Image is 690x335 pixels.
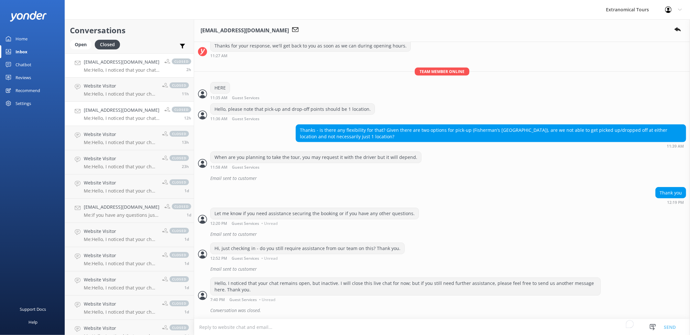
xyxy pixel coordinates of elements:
[16,45,27,58] div: Inbox
[95,41,123,48] a: Closed
[170,228,189,234] span: closed
[84,276,157,283] h4: Website Visitor
[70,24,189,37] h2: Conversations
[655,200,686,204] div: Aug 30 2025 09:19pm (UTC -07:00) America/Tijuana
[210,117,227,121] strong: 11:36 AM
[232,222,259,225] span: Guest Services
[210,221,419,225] div: Aug 30 2025 09:20pm (UTC -07:00) America/Tijuana
[16,84,40,97] div: Recommend
[194,319,690,335] textarea: To enrich screen reader interactions, please activate Accessibility in Grammarly extension settings
[232,256,259,260] span: Guest Services
[95,40,120,49] div: Closed
[65,296,194,320] a: Website VisitorMe:Hello, I noticed that your chat remains open, but inactive. I will close this l...
[84,67,159,73] p: Me: Hello, I noticed that your chat remains open, but inactive. I will close this live chat for n...
[65,199,194,223] a: [EMAIL_ADDRESS][DOMAIN_NAME]Me:if you have any questions just let us know.closed1d
[172,58,191,64] span: closed
[170,179,189,185] span: closed
[667,144,684,148] strong: 11:39 AM
[84,58,159,66] h4: [EMAIL_ADDRESS][DOMAIN_NAME]
[16,58,31,71] div: Chatbot
[211,208,419,219] div: Let me know if you need assistance securing the booking or if you have any other questions.
[65,53,194,78] a: [EMAIL_ADDRESS][DOMAIN_NAME]Me:Hello, I noticed that your chat remains open, but inactive. I will...
[84,179,157,186] h4: Website Visitor
[210,165,227,170] strong: 11:58 AM
[210,256,227,260] strong: 12:52 PM
[65,78,194,102] a: Website VisitorMe:Hello, I noticed that your chat remains open, but inactive. I will close this l...
[84,325,157,332] h4: Website Visitor
[210,256,405,260] div: Aug 30 2025 09:52pm (UTC -07:00) America/Tijuana
[65,223,194,247] a: Website VisitorMe:Hello, I noticed that your chat remains open, but inactive. I will close this l...
[211,152,421,163] div: When are you planning to take the tour, you may request it with the driver but it will depend.
[84,212,159,218] p: Me: if you have any questions just let us know.
[184,309,189,315] span: Aug 29 2025 07:52am (UTC -07:00) America/Tijuana
[210,165,422,170] div: Aug 30 2025 08:58pm (UTC -07:00) America/Tijuana
[16,71,31,84] div: Reviews
[20,303,46,316] div: Support Docs
[170,276,189,282] span: closed
[170,325,189,330] span: closed
[211,104,375,115] div: Hello, please note that pick-up and drop-off points should be 1 location.
[198,264,686,275] div: 2025-08-31T04:56:21.040
[261,256,278,260] span: • Unread
[65,271,194,296] a: Website VisitorMe:Hello, I noticed that your chat remains open, but inactive. I will close this l...
[84,188,157,194] p: Me: Hello, I noticed that your chat remains open, but inactive. I will close this live chat for n...
[65,174,194,199] a: Website VisitorMe:Hello, I noticed that your chat remains open, but inactive. I will close this l...
[84,236,157,242] p: Me: Hello, I noticed that your chat remains open, but inactive. I will close this live chat for n...
[210,116,375,121] div: Aug 30 2025 08:36pm (UTC -07:00) America/Tijuana
[84,164,157,170] p: Me: Hello, I noticed that your chat remains open, but inactive. I will close this live chat for n...
[184,261,189,266] span: Aug 29 2025 07:40pm (UTC -07:00) America/Tijuana
[198,173,686,184] div: 2025-08-31T04:02:21.091
[84,82,157,89] h4: Website Visitor
[296,125,686,142] div: Thanks - is there any flexibility for that? Given there are two options for pick-up (Fisherman’s ...
[170,82,189,88] span: closed
[84,204,159,211] h4: [EMAIL_ADDRESS][DOMAIN_NAME]
[296,144,686,148] div: Aug 30 2025 08:39pm (UTC -07:00) America/Tijuana
[187,212,191,218] span: Aug 29 2025 09:39pm (UTC -07:00) America/Tijuana
[201,26,289,35] h3: [EMAIL_ADDRESS][DOMAIN_NAME]
[84,309,157,315] p: Me: Hello, I noticed that your chat remains open, but inactive. I will close this live chat for n...
[210,173,686,184] div: Email sent to customer
[84,155,157,162] h4: Website Visitor
[70,41,95,48] a: Open
[210,229,686,240] div: Email sent to customer
[172,204,191,209] span: closed
[184,236,189,242] span: Aug 29 2025 07:40pm (UTC -07:00) America/Tijuana
[667,201,684,204] strong: 12:19 PM
[232,117,259,121] span: Guest Services
[182,140,189,145] span: Aug 30 2025 06:10pm (UTC -07:00) America/Tijuana
[232,96,259,100] span: Guest Services
[198,305,686,316] div: 2025-08-31T11:40:39.677
[211,278,600,295] div: Hello, I noticed that your chat remains open, but inactive. I will close this live chat for now; ...
[184,285,189,290] span: Aug 29 2025 07:40pm (UTC -07:00) America/Tijuana
[65,247,194,271] a: Website VisitorMe:Hello, I noticed that your chat remains open, but inactive. I will close this l...
[170,252,189,258] span: closed
[172,107,191,112] span: closed
[211,243,404,254] div: Hi, just checking in - do you still require assistance from our team on this? Thank you.
[184,115,191,121] span: Aug 30 2025 07:01pm (UTC -07:00) America/Tijuana
[210,54,227,58] strong: 11:27 AM
[170,155,189,161] span: closed
[229,298,257,302] span: Guest Services
[182,164,189,169] span: Aug 30 2025 07:46am (UTC -07:00) America/Tijuana
[210,96,227,100] strong: 11:35 AM
[65,150,194,174] a: Website VisitorMe:Hello, I noticed that your chat remains open, but inactive. I will close this l...
[84,261,157,267] p: Me: Hello, I noticed that your chat remains open, but inactive. I will close this live chat for n...
[170,300,189,306] span: closed
[84,252,157,259] h4: Website Visitor
[211,82,230,93] div: HERE
[232,165,259,170] span: Guest Services
[210,222,227,225] strong: 12:20 PM
[84,228,157,235] h4: Website Visitor
[84,140,157,145] p: Me: Hello, I noticed that your chat remains open, but inactive. I will close this live chat for n...
[182,91,189,97] span: Aug 30 2025 08:27pm (UTC -07:00) America/Tijuana
[211,40,411,51] div: Thanks for your response, we'll get back to you as soon as we can during opening hours.
[415,68,469,76] span: Team member online
[210,305,686,316] div: Conversation was closed.
[198,229,686,240] div: 2025-08-31T04:24:22.246
[184,188,189,194] span: Aug 29 2025 09:56pm (UTC -07:00) America/Tijuana
[170,131,189,137] span: closed
[84,285,157,291] p: Me: Hello, I noticed that your chat remains open, but inactive. I will close this live chat for n...
[65,102,194,126] a: [EMAIL_ADDRESS][DOMAIN_NAME]Me:Hello, I noticed that your chat remains open, but inactive. I will...
[16,32,27,45] div: Home
[210,264,686,275] div: Email sent to customer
